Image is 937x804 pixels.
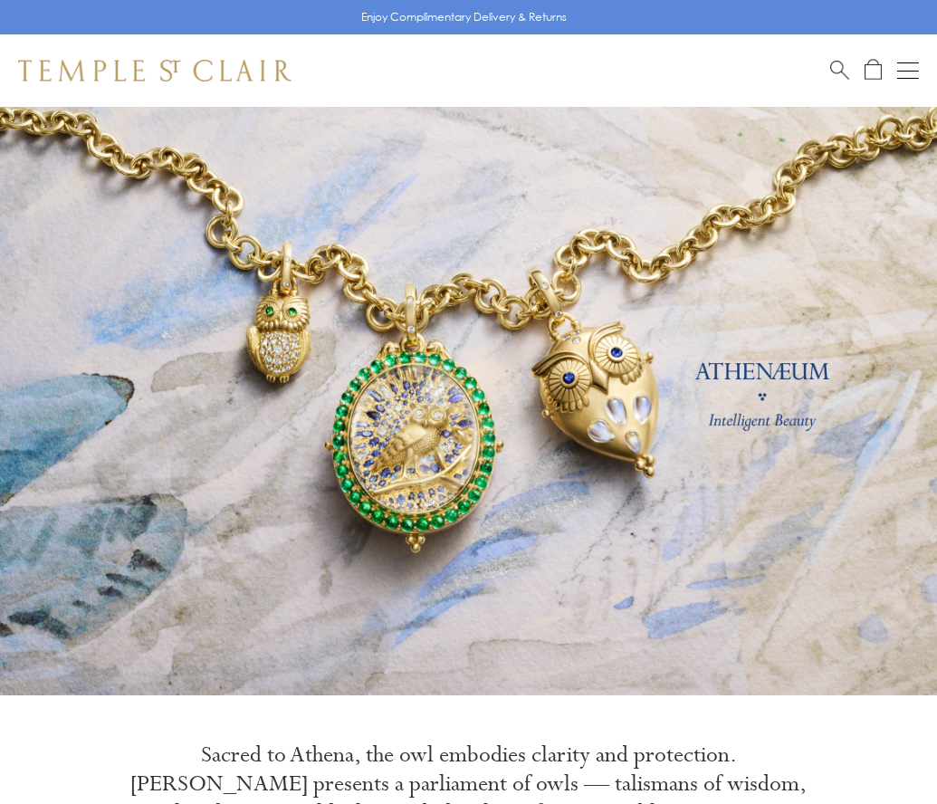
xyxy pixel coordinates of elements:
p: Enjoy Complimentary Delivery & Returns [361,8,567,26]
a: Open Shopping Bag [865,59,882,81]
button: Open navigation [897,60,919,81]
img: Temple St. Clair [18,60,292,81]
a: Search [830,59,849,81]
